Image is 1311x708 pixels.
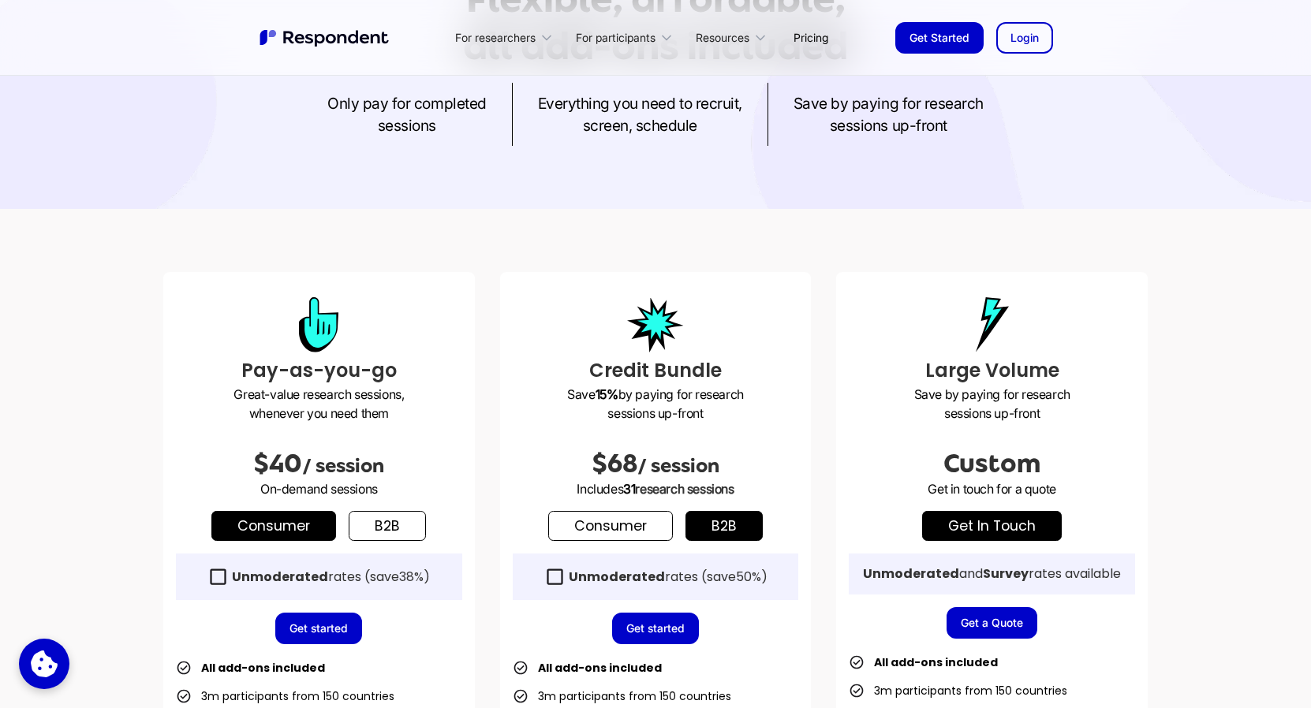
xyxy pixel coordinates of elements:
a: b2b [349,511,426,541]
span: 50% [736,568,761,586]
strong: All add-ons included [538,660,662,676]
li: 3m participants from 150 countries [176,685,394,707]
img: Untitled UI logotext [258,28,392,48]
a: Get Started [895,22,984,54]
p: Great-value research sessions, whenever you need them [176,385,462,423]
span: research sessions [635,481,734,497]
h3: Large Volume [849,356,1135,385]
span: 31 [623,481,635,497]
span: $68 [592,449,637,478]
li: 3m participants from 150 countries [513,685,731,707]
a: Get started [275,613,362,644]
div: rates (save ) [569,569,768,585]
a: Get started [612,613,699,644]
a: Pricing [781,19,841,56]
a: home [258,28,392,48]
span: 38% [399,568,424,586]
div: For participants [576,30,655,46]
p: Only pay for completed sessions [327,92,486,136]
span: / session [302,455,384,477]
div: Resources [696,30,749,46]
div: For researchers [446,19,567,56]
p: On-demand sessions [176,479,462,498]
div: For participants [567,19,687,56]
a: Consumer [211,511,336,541]
a: Consumer [548,511,673,541]
strong: All add-ons included [874,654,998,670]
strong: Unmoderated [232,568,328,586]
li: 3m participants from 150 countries [849,680,1067,702]
span: Custom [943,449,1040,478]
a: Get a Quote [947,607,1037,639]
h3: Pay-as-you-go [176,356,462,385]
div: Resources [687,19,781,56]
strong: All add-ons included [201,660,325,676]
div: For researchers [455,30,536,46]
p: Save by paying for research sessions up-front [513,385,799,423]
h3: Credit Bundle [513,356,799,385]
div: and rates available [863,566,1121,582]
div: rates (save ) [232,569,430,585]
strong: Unmoderated [569,568,665,586]
span: / session [637,455,719,477]
a: b2b [685,511,763,541]
p: Save by paying for research sessions up-front [849,385,1135,423]
strong: Survey [983,565,1029,583]
strong: 15% [596,386,618,402]
span: $40 [253,449,302,478]
p: Save by paying for research sessions up-front [794,92,984,136]
p: Everything you need to recruit, screen, schedule [538,92,742,136]
p: Get in touch for a quote [849,479,1135,498]
p: Includes [513,479,799,498]
strong: Unmoderated [863,565,959,583]
a: Login [996,22,1053,54]
a: get in touch [922,511,1062,541]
